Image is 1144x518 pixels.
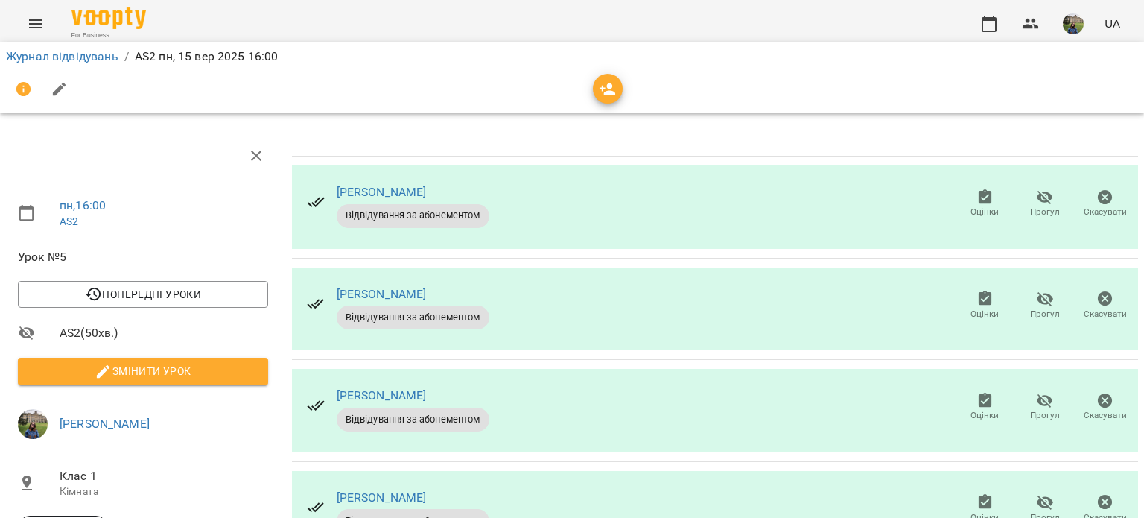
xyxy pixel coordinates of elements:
span: Відвідування за абонементом [337,209,489,222]
button: Скасувати [1075,183,1135,225]
button: Скасувати [1075,285,1135,326]
button: Menu [18,6,54,42]
button: Прогул [1015,285,1075,326]
span: AS2 ( 50 хв. ) [60,324,268,342]
span: Прогул [1030,409,1060,422]
button: Скасувати [1075,387,1135,429]
li: / [124,48,129,66]
button: UA [1099,10,1126,37]
a: [PERSON_NAME] [337,388,427,402]
p: Кімната [60,484,268,499]
button: Прогул [1015,387,1075,429]
span: For Business [71,31,146,40]
a: пн , 16:00 [60,198,106,212]
a: AS2 [60,215,78,227]
span: Клас 1 [60,467,268,485]
span: Скасувати [1084,206,1127,218]
button: Оцінки [955,183,1015,225]
span: Скасувати [1084,409,1127,422]
nav: breadcrumb [6,48,1138,66]
span: Оцінки [970,409,999,422]
span: Відвідування за абонементом [337,311,489,324]
a: [PERSON_NAME] [337,490,427,505]
span: Прогул [1030,206,1060,218]
span: Змінити урок [30,362,256,380]
img: f01d4343db5c932fedd74e1c54090270.jpg [18,409,48,439]
span: Відвідування за абонементом [337,413,489,426]
a: [PERSON_NAME] [337,287,427,301]
button: Оцінки [955,285,1015,326]
button: Прогул [1015,183,1075,225]
button: Оцінки [955,387,1015,429]
span: Оцінки [970,206,999,218]
span: Скасувати [1084,308,1127,320]
a: [PERSON_NAME] [60,417,150,431]
a: [PERSON_NAME] [337,185,427,199]
button: Змінити урок [18,358,268,385]
p: AS2 пн, 15 вер 2025 16:00 [135,48,279,66]
span: Оцінки [970,308,999,320]
span: Прогул [1030,308,1060,320]
span: Урок №5 [18,248,268,266]
img: Voopty Logo [71,7,146,29]
a: Журнал відвідувань [6,49,118,63]
span: Попередні уроки [30,285,256,303]
span: UA [1105,16,1120,31]
button: Попередні уроки [18,281,268,308]
img: f01d4343db5c932fedd74e1c54090270.jpg [1063,13,1084,34]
